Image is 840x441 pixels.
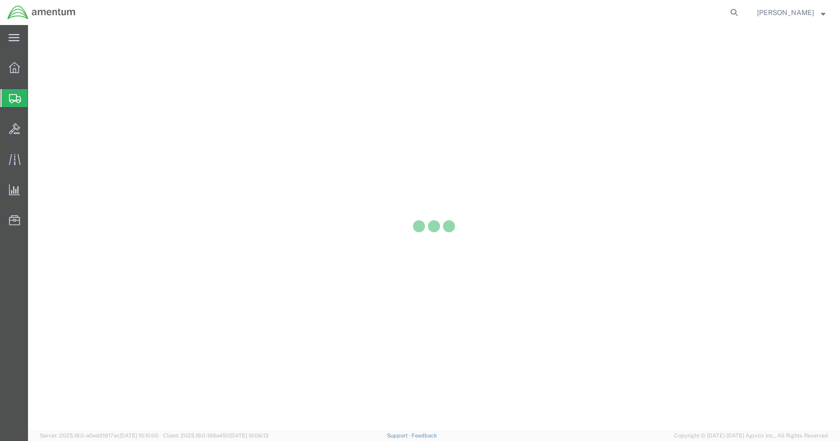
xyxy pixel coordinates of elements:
a: Support [387,432,412,438]
span: Server: 2025.18.0-a0edd1917ac [40,432,158,438]
span: Copyright © [DATE]-[DATE] Agistix Inc., All Rights Reserved [674,431,828,440]
span: William Glazer [757,7,814,18]
a: Feedback [411,432,437,438]
button: [PERSON_NAME] [756,7,826,19]
span: Client: 2025.18.0-198a450 [163,432,268,438]
span: [DATE] 10:06:13 [229,432,268,438]
span: [DATE] 10:10:00 [119,432,158,438]
img: logo [7,5,76,20]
